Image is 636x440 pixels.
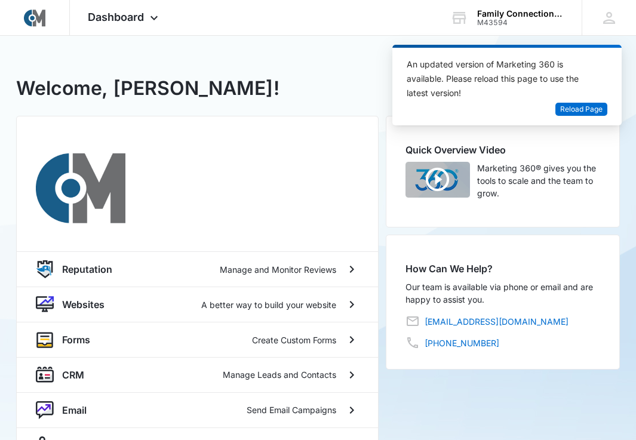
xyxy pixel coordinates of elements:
[407,57,593,100] div: An updated version of Marketing 360 is available. Please reload this page to use the latest version!
[36,331,54,349] img: forms
[247,404,336,416] p: Send Email Campaigns
[477,19,564,27] div: account id
[405,261,600,276] h2: How Can We Help?
[17,287,379,322] a: websiteWebsitesA better way to build your website
[555,103,607,116] button: Reload Page
[24,7,45,29] img: Courtside Marketing
[62,297,105,312] p: Websites
[220,263,336,276] p: Manage and Monitor Reviews
[36,366,54,384] img: crm
[477,9,564,19] div: account name
[62,262,112,276] p: Reputation
[17,357,379,392] a: crmCRMManage Leads and Contacts
[425,315,569,328] a: [EMAIL_ADDRESS][DOMAIN_NAME]
[36,260,54,278] img: reputation
[560,104,603,115] span: Reload Page
[36,296,54,313] img: website
[36,143,125,232] img: Courtside Marketing
[62,368,84,382] p: CRM
[16,74,279,103] h1: Welcome, [PERSON_NAME]!
[405,143,600,157] h2: Quick Overview Video
[223,368,336,381] p: Manage Leads and Contacts
[201,299,336,311] p: A better way to build your website
[36,401,54,419] img: nurture
[405,281,600,306] p: Our team is available via phone or email and are happy to assist you.
[477,162,600,199] p: Marketing 360® gives you the tools to scale and the team to grow.
[17,322,379,357] a: formsFormsCreate Custom Forms
[88,11,144,23] span: Dashboard
[252,334,336,346] p: Create Custom Forms
[405,162,470,198] img: Quick Overview Video
[425,337,499,349] a: [PHONE_NUMBER]
[62,333,90,347] p: Forms
[17,392,379,427] a: nurtureEmailSend Email Campaigns
[17,251,379,287] a: reputationReputationManage and Monitor Reviews
[62,403,87,417] p: Email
